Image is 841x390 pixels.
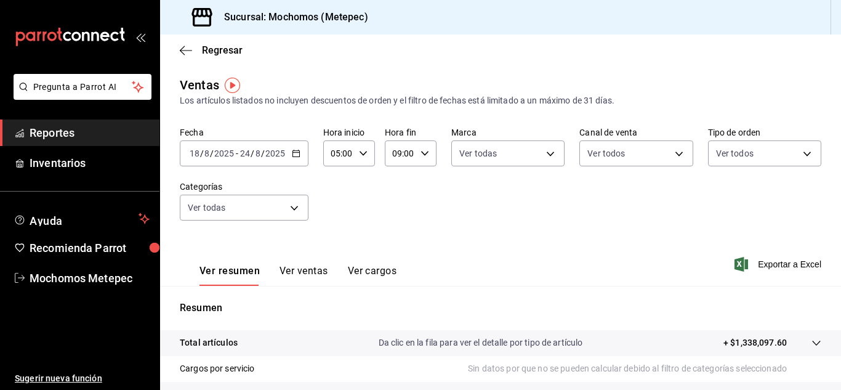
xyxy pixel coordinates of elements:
span: / [261,148,265,158]
span: Ver todas [459,147,497,160]
span: Mochomos Metepec [30,270,150,286]
span: / [251,148,254,158]
button: Regresar [180,44,243,56]
p: Da clic en la fila para ver el detalle por tipo de artículo [379,336,583,349]
label: Canal de venta [579,128,693,137]
span: Recomienda Parrot [30,240,150,256]
span: Pregunta a Parrot AI [33,81,132,94]
button: Pregunta a Parrot AI [14,74,151,100]
span: Inventarios [30,155,150,171]
label: Hora fin [385,128,437,137]
span: / [210,148,214,158]
p: Cargos por servicio [180,362,255,375]
span: Reportes [30,124,150,141]
span: Regresar [202,44,243,56]
input: ---- [214,148,235,158]
p: Sin datos por que no se pueden calcular debido al filtro de categorías seleccionado [468,362,821,375]
input: -- [204,148,210,158]
span: Ayuda [30,211,134,226]
button: Ver cargos [348,265,397,286]
button: Exportar a Excel [737,257,821,272]
span: - [236,148,238,158]
div: Ventas [180,76,219,94]
a: Pregunta a Parrot AI [9,89,151,102]
label: Hora inicio [323,128,375,137]
span: Ver todos [587,147,625,160]
button: Ver ventas [280,265,328,286]
div: Los artículos listados no incluyen descuentos de orden y el filtro de fechas está limitado a un m... [180,94,821,107]
span: Ver todos [716,147,754,160]
p: Resumen [180,301,821,315]
input: ---- [265,148,286,158]
img: Tooltip marker [225,78,240,93]
p: + $1,338,097.60 [723,336,787,349]
input: -- [239,148,251,158]
button: open_drawer_menu [135,32,145,42]
p: Total artículos [180,336,238,349]
span: Ver todas [188,201,225,214]
label: Fecha [180,128,308,137]
label: Marca [451,128,565,137]
span: Sugerir nueva función [15,372,150,385]
label: Categorías [180,182,308,191]
div: navigation tabs [199,265,396,286]
label: Tipo de orden [708,128,821,137]
button: Ver resumen [199,265,260,286]
span: / [200,148,204,158]
input: -- [255,148,261,158]
h3: Sucursal: Mochomos (Metepec) [214,10,368,25]
input: -- [189,148,200,158]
